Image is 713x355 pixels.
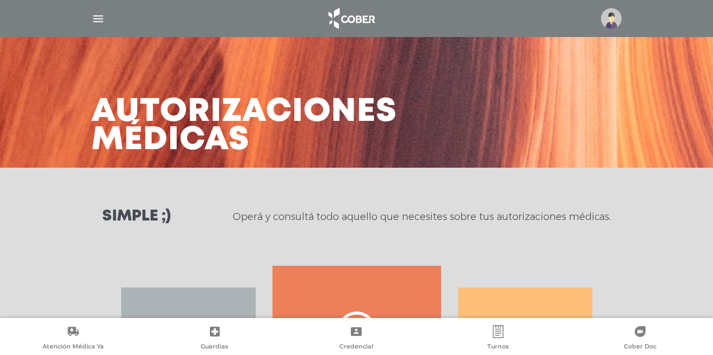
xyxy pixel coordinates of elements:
[624,342,656,352] span: Cober Doc
[42,342,104,352] span: Atención Médica Ya
[2,325,144,353] a: Atención Médica Ya
[144,325,286,353] a: Guardias
[201,342,228,352] span: Guardias
[487,342,509,352] span: Turnos
[323,5,380,32] img: logo_cober_home-white.png
[233,210,611,223] p: Operá y consultá todo aquello que necesites sobre tus autorizaciones médicas.
[339,342,373,352] span: Credencial
[91,98,397,155] h3: Autorizaciones médicas
[91,12,105,26] img: Cober_menu-lines-white.svg
[286,325,427,353] a: Credencial
[427,325,569,353] a: Turnos
[601,8,622,29] img: profile-placeholder.svg
[569,325,711,353] a: Cober Doc
[102,209,171,224] h3: Simple ;)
